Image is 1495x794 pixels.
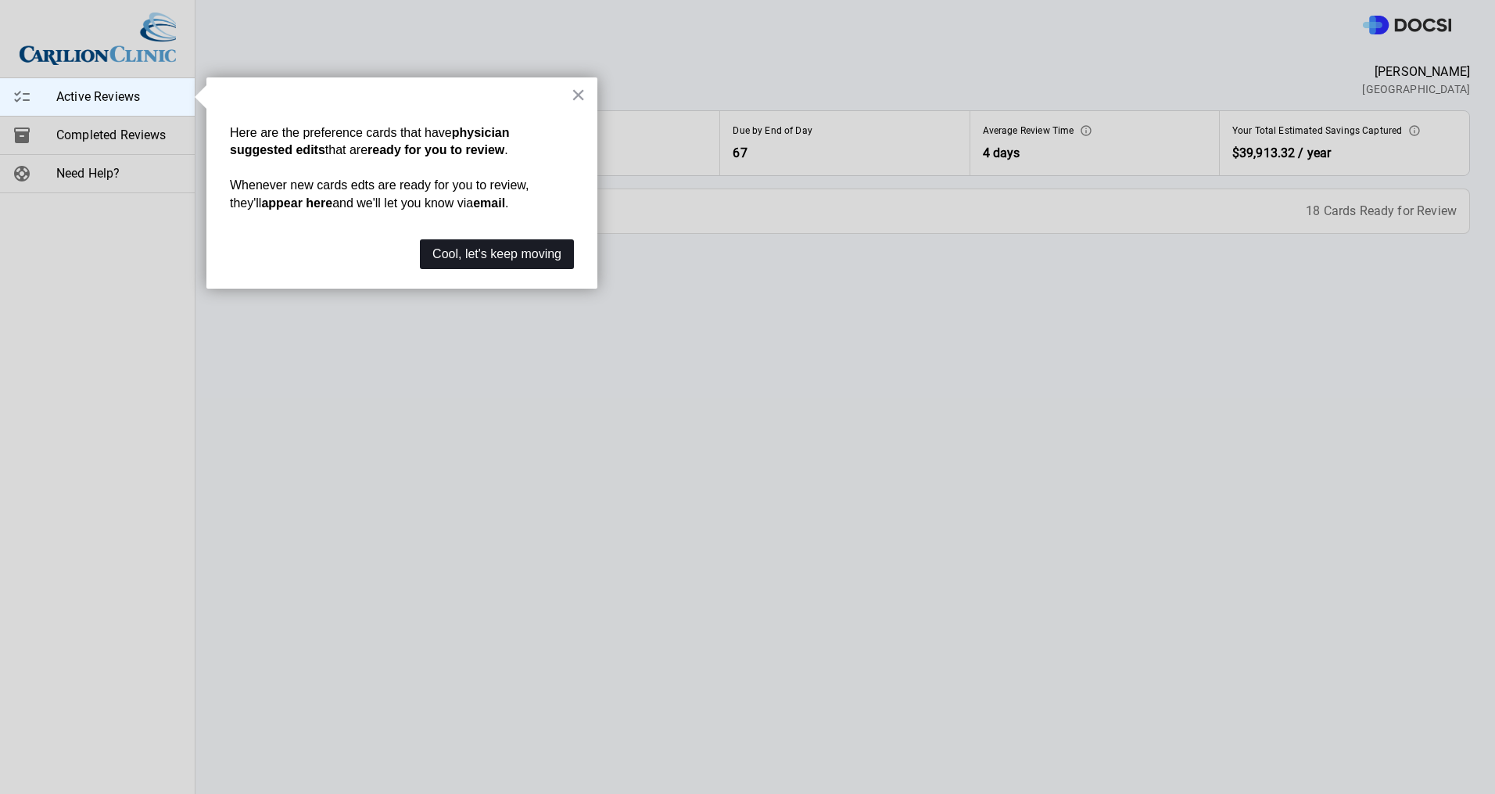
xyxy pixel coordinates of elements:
span: and we'll let you know via [332,196,473,210]
span: Active Reviews [56,88,182,106]
span: Here are the preference cards that have [230,126,452,139]
button: Close [571,82,586,107]
button: Cool, let's keep moving [420,239,574,269]
span: that are [325,143,367,156]
strong: physician suggested edits [230,126,513,156]
span: . [504,143,507,156]
strong: email [473,196,505,210]
span: . [505,196,508,210]
strong: appear here [261,196,332,210]
strong: ready for you to review [367,143,504,156]
span: Whenever new cards edts are ready for you to review, they'll [230,178,532,209]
